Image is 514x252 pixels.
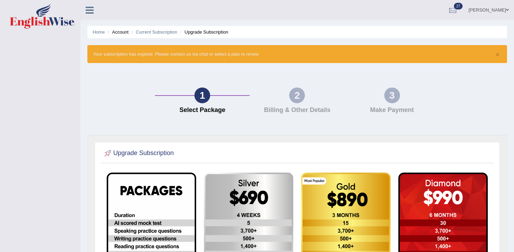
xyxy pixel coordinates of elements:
div: Your subscription has expired. Please contact us via chat or select a plan to renew [87,45,507,63]
h2: Upgrade Subscription [103,148,174,159]
button: × [495,51,500,58]
span: 27 [454,3,463,9]
div: 3 [384,87,400,103]
h4: Make Payment [348,107,436,114]
li: Account [106,29,128,35]
a: Current Subscription [136,29,177,35]
h4: Select Package [158,107,246,114]
div: 2 [289,87,305,103]
h4: Billing & Other Details [253,107,341,114]
a: Home [93,29,105,35]
li: Upgrade Subscription [179,29,228,35]
div: 1 [194,87,210,103]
